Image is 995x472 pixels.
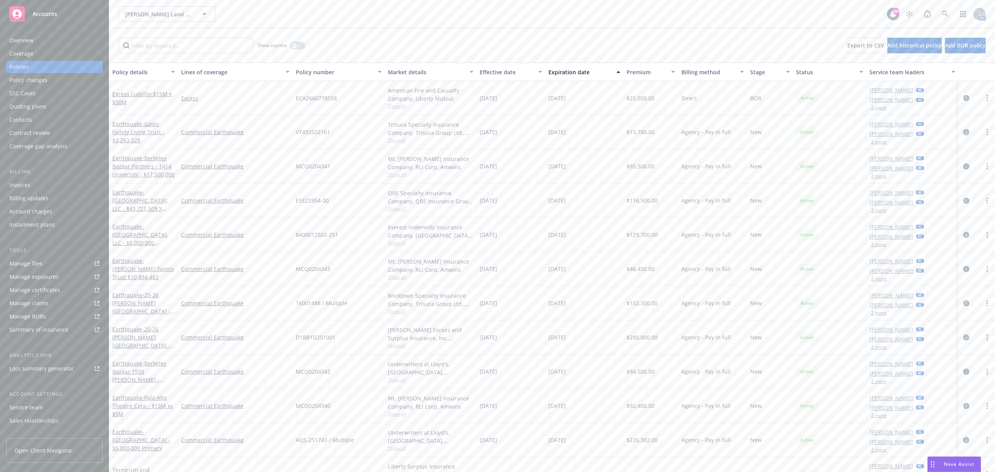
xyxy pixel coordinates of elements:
span: Active [799,129,815,136]
a: Sales relationships [6,414,103,427]
div: Service team [9,401,43,414]
span: Show inactive [258,42,287,49]
span: ECA2660778558 [296,94,337,102]
a: Commercial Earthquake [181,333,290,341]
span: Direct [681,94,697,102]
div: Policy details [112,68,166,76]
a: Billing updates [6,192,103,205]
a: [PERSON_NAME] [869,438,913,446]
span: Show all [388,205,473,212]
span: [DATE] [548,231,566,239]
div: Account settings [6,390,103,398]
button: Add BOR policy [945,38,986,53]
a: Earthquake [112,257,174,281]
span: $226,382.00 [627,436,658,444]
span: Agency - Pay in full [681,333,731,341]
a: [PERSON_NAME] [869,267,913,275]
span: Agency - Pay in full [681,231,731,239]
span: [DATE] [548,333,566,341]
div: Billing updates [9,192,49,205]
div: Everest Indemnity Insurance Company, [GEOGRAPHIC_DATA], Amwins [388,223,473,239]
a: Commercial Earthquake [181,162,290,170]
span: Add historical policy [887,42,942,49]
span: - 25-26 [PERSON_NAME][GEOGRAPHIC_DATA] - $10,000,000 Primary [112,325,175,357]
span: Show all [388,171,473,178]
a: Related accounts [6,428,103,440]
span: 8400012502-251 [296,231,338,239]
button: Premium [623,63,679,81]
div: Trisura Specialty Insurance Company, Trisura Group Ltd., Amwins [388,121,473,137]
span: Active [799,94,815,101]
div: Loss summary generator [9,362,74,375]
span: Agency - Pay in full [681,265,731,273]
span: [DATE] [480,128,497,136]
span: MCQ0204343 [296,265,330,273]
span: [DATE] [548,299,566,307]
button: Effective date [477,63,545,81]
a: Earthquake [112,394,173,418]
span: Show all [388,411,473,417]
span: Show all [388,445,473,451]
span: $25,500.00 [627,94,655,102]
button: 2 more [871,345,887,350]
input: Filter by keyword... [119,38,253,53]
div: Contacts [9,114,32,126]
a: Earthquake [112,120,164,144]
span: [DATE] [548,402,566,410]
span: New [750,299,762,307]
a: SSC Cases [6,87,103,100]
a: circleInformation [962,333,971,342]
a: Earthquake [112,189,168,220]
a: [PERSON_NAME] [869,325,913,334]
a: more [983,435,992,445]
a: Account charges [6,205,103,218]
a: Summary of insurance [6,323,103,336]
a: [PERSON_NAME] [869,394,913,402]
a: Coverage [6,47,103,60]
span: [DATE] [480,333,497,341]
span: $92,400.00 [627,402,655,410]
div: Underwriters at Lloyd's, [GEOGRAPHIC_DATA], [PERSON_NAME] of [GEOGRAPHIC_DATA], [GEOGRAPHIC_DATA] [388,428,473,445]
a: more [983,230,992,239]
button: 2 more [871,208,887,213]
a: circleInformation [962,299,971,308]
div: Overview [9,34,33,47]
span: $129,700.00 [627,231,658,239]
a: [PERSON_NAME] [869,257,913,265]
a: circleInformation [962,128,971,137]
span: Active [799,163,815,170]
span: [DATE] [480,402,497,410]
a: Manage exposures [6,271,103,283]
a: more [983,299,992,308]
span: - [GEOGRAPHIC_DATA] - $5,000,000 Primary [112,428,170,452]
a: circleInformation [962,162,971,171]
a: more [983,333,992,342]
a: Switch app [955,6,971,22]
button: Policy details [109,63,178,81]
div: Premium [627,68,667,76]
span: Show all [388,274,473,280]
span: 16001488 / Multiple [296,299,347,307]
a: Invoices [6,179,103,191]
span: New [750,402,762,410]
div: Policy number [296,68,373,76]
span: Show all [388,308,473,315]
button: 2 more [871,413,887,418]
span: [DATE] [548,367,566,376]
div: Sales relationships [9,414,59,427]
span: New [750,196,762,205]
div: Drag to move [928,457,937,472]
div: Invoices [9,179,30,191]
button: 2 more [871,140,887,144]
a: Commercial Earthquake [181,231,290,239]
div: Bricktown Specialty Insurance Company, Trisura Group Ltd., Amwins [388,292,473,308]
span: Show all [388,376,473,383]
div: Quoting plans [9,100,46,113]
a: Commercial Earthquake [181,402,290,410]
span: AQS-251743 / Multiple [296,436,354,444]
button: [PERSON_NAME] Land Company [119,6,216,22]
button: 2 more [871,276,887,281]
a: Installment plans [6,219,103,231]
div: Summary of insurance [9,323,68,336]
